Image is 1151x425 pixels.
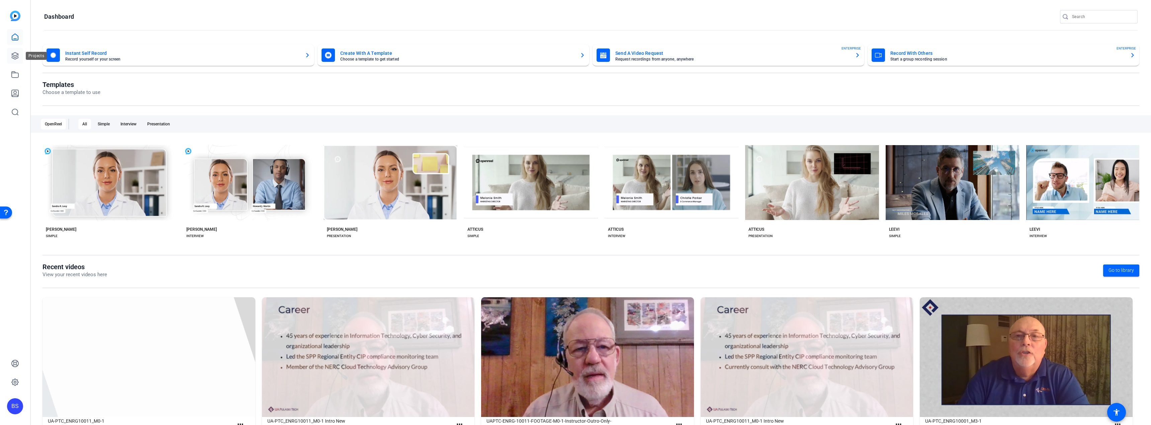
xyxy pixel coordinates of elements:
div: ATTICUS [748,227,764,232]
div: ATTICUS [608,227,624,232]
p: View your recent videos here [42,271,107,279]
span: ENTERPRISE [1117,46,1136,51]
div: Interview [116,119,141,129]
div: Presentation [143,119,174,129]
div: ATTICUS [467,227,483,232]
mat-card-subtitle: Start a group recording session [890,57,1125,61]
h1: Templates [42,81,100,89]
img: UA-PTC_ENRG10001_M3-1 [920,297,1133,417]
div: LEEVI [1030,227,1040,232]
mat-card-subtitle: Record yourself or your screen [65,57,299,61]
mat-card-title: Instant Self Record [65,49,299,57]
img: UAPTC-ENRG-10011-FOOTAGE-M0-1-Instructor-Outro-Only- [481,297,694,417]
div: [PERSON_NAME] [327,227,357,232]
button: Record With OthersStart a group recording sessionENTERPRISE [868,44,1139,66]
button: Send A Video RequestRequest recordings from anyone, anywhereENTERPRISE [593,44,864,66]
h1: UA-PTC_ENRG10011_M0-1 [48,417,234,425]
button: Create With A TemplateChoose a template to get started [318,44,589,66]
div: BS [7,398,23,414]
div: LEEVI [889,227,899,232]
mat-card-subtitle: Request recordings from anyone, anywhere [615,57,850,61]
div: Simple [94,119,114,129]
h1: Dashboard [44,13,74,21]
h1: UA-PTC_ENRG10001_M3-1 [925,417,1111,425]
h1: Recent videos [42,263,107,271]
div: [PERSON_NAME] [46,227,76,232]
mat-card-title: Record With Others [890,49,1125,57]
button: Instant Self RecordRecord yourself or your screen [42,44,314,66]
h1: UA-PTC_ENRG10011_M0-1 Intro New [706,417,892,425]
div: SIMPLE [467,233,479,239]
span: Go to library [1109,267,1134,274]
img: blue-gradient.svg [10,11,20,21]
div: INTERVIEW [608,233,625,239]
div: [PERSON_NAME] [186,227,217,232]
p: Choose a template to use [42,89,100,96]
mat-card-title: Create With A Template [340,49,574,57]
div: Projects [26,52,47,60]
div: SIMPLE [889,233,901,239]
img: UA-PTC_ENRG10011_M0-1 [42,297,255,417]
input: Search [1072,13,1132,21]
img: UA-PTC_ENRG10011_M0-1 Intro New [701,297,913,417]
div: All [78,119,91,129]
mat-card-title: Send A Video Request [615,49,850,57]
div: OpenReel [41,119,66,129]
div: SIMPLE [46,233,58,239]
span: ENTERPRISE [842,46,861,51]
h1: UA-PTC_ENRG10011_M0-1 Intro New [267,417,453,425]
div: INTERVIEW [186,233,204,239]
a: Go to library [1103,264,1139,277]
mat-card-subtitle: Choose a template to get started [340,57,574,61]
div: PRESENTATION [748,233,773,239]
mat-icon: accessibility [1113,408,1121,416]
div: PRESENTATION [327,233,351,239]
img: UA-PTC_ENRG10011_M0-1 Intro New [262,297,475,417]
div: INTERVIEW [1030,233,1047,239]
h1: UAPTC-ENRG-10011-FOOTAGE-M0-1-Instructor-Outro-Only- [486,417,672,425]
